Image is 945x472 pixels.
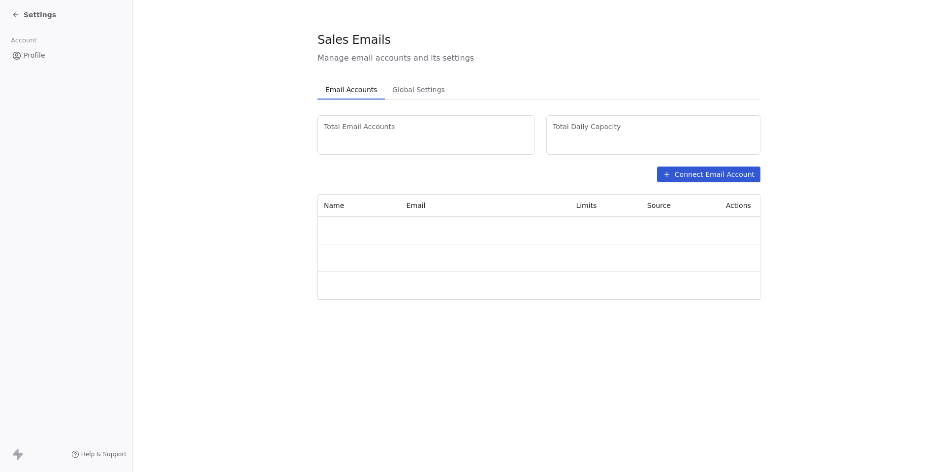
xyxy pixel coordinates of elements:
span: Name [324,202,344,209]
button: Connect Email Account [657,167,760,182]
span: Email Accounts [321,83,381,97]
span: Actions [726,202,751,209]
span: Profile [24,50,45,61]
span: Total Email Accounts [324,122,528,132]
a: Help & Support [71,450,126,458]
span: Total Daily Capacity [553,122,754,132]
span: Source [647,202,671,209]
span: Account [6,33,41,48]
span: Email [407,202,426,209]
span: Manage email accounts and its settings [317,52,760,64]
span: Global Settings [388,83,449,97]
a: Profile [8,47,125,64]
span: Help & Support [81,450,126,458]
span: Sales Emails [317,33,391,47]
a: Settings [12,10,56,20]
span: Limits [576,202,597,209]
span: Settings [24,10,56,20]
